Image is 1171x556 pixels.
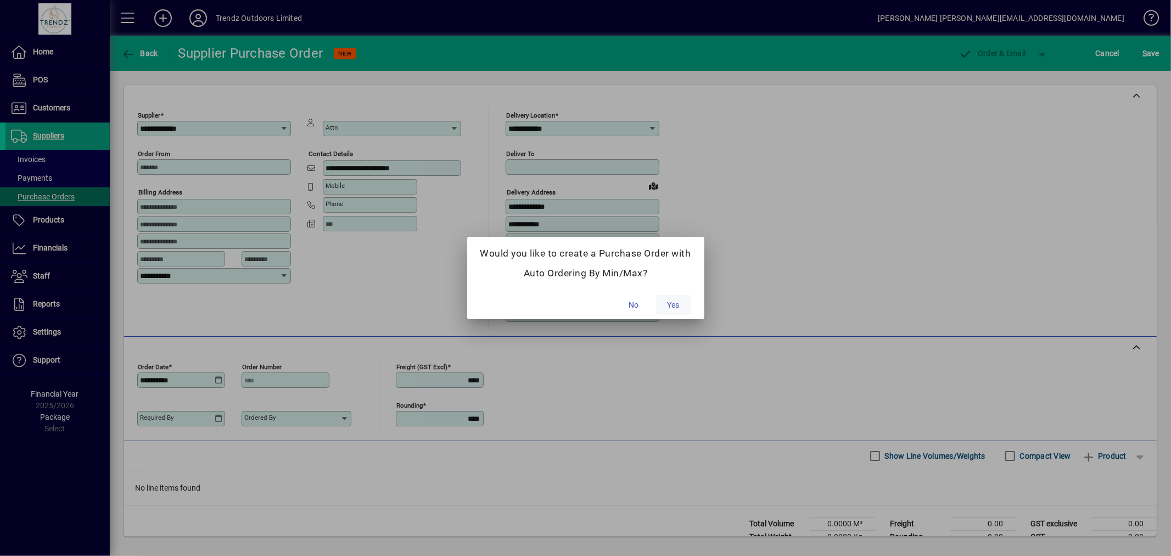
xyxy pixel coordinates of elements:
[480,268,691,279] h5: Auto Ordering By Min/Max?
[629,299,639,311] span: No
[656,295,691,315] button: Yes
[668,299,680,311] span: Yes
[480,248,691,259] h5: Would you like to create a Purchase Order with
[617,295,652,315] button: No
